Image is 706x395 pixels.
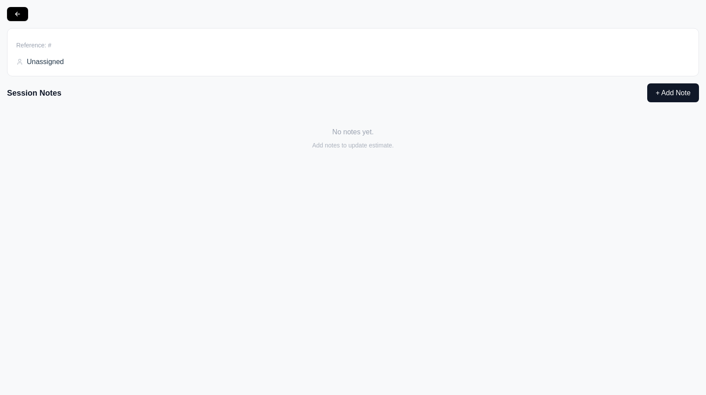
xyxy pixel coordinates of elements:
[7,141,699,150] div: Add notes to update estimate.
[16,57,64,67] div: Unassigned
[16,41,690,50] div: Reference: #
[647,83,699,102] button: + Add Note
[7,87,61,99] div: Session Notes
[7,127,699,137] div: No notes yet.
